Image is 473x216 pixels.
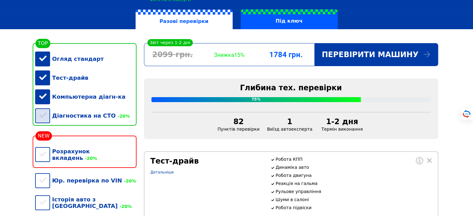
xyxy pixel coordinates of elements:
[201,52,257,58] div: Знижка
[151,83,431,92] div: Глибина тех. перевірки
[276,197,431,202] p: Шуми в салоні
[276,205,431,210] p: Робота підвіски
[35,87,137,106] div: Компьютерна діагн-ка
[276,165,431,170] p: Динаміка авто
[214,117,263,132] div: Пунктів перевірки
[83,156,97,161] span: -20%
[151,170,174,174] a: Детальніше
[144,50,201,59] div: 2099 грн.
[116,114,130,119] span: -20%
[151,157,263,165] div: Тест-драйв
[234,52,244,58] span: 15%
[151,97,361,102] div: 75%
[276,189,431,194] p: Рульове управління
[122,178,136,183] span: -20%
[320,117,364,126] div: 1-2 дня
[316,117,368,132] div: Термін виконання
[314,43,438,66] div: Перевірити машину
[241,9,338,29] label: Під ключ
[237,9,342,29] a: Під ключ
[35,49,137,68] div: Огляд стандарт
[136,10,233,29] label: Разові перевірки
[35,171,137,190] div: Юр. перевірка по VIN
[218,117,260,126] div: 82
[257,50,314,59] div: 1784 грн.
[263,117,316,132] div: Виїзд автоексперта
[276,157,431,162] p: Робота КПП
[35,68,137,87] div: Тест-драйв
[276,181,431,186] p: Реакція на гальма
[35,190,137,215] div: Історія авто з [GEOGRAPHIC_DATA]
[118,204,132,209] span: -20%
[35,106,137,125] div: Діагностика на СТО
[267,117,313,126] div: 1
[276,173,431,178] p: Робота двигуна
[35,142,137,167] div: Розрахунок вкладень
